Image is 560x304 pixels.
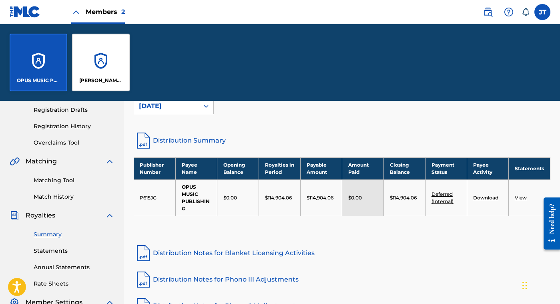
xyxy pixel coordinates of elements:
[217,157,259,179] th: Opening Balance
[10,157,20,166] img: Matching
[134,157,175,179] th: Publisher Number
[480,4,496,20] a: Public Search
[26,157,57,166] span: Matching
[175,179,217,216] td: OPUS MUSIC PUBLISHING
[520,266,560,304] iframe: Chat Widget
[34,176,114,185] a: Matching Tool
[467,157,508,179] th: Payee Activity
[134,179,175,216] td: P615JG
[10,34,67,91] a: AccountsOPUS MUSIC PUBLISHING
[501,4,517,20] div: Help
[515,195,527,201] a: View
[105,211,114,220] img: expand
[134,244,153,263] img: pdf
[34,263,114,272] a: Annual Statements
[79,77,123,84] p: TURNER SONG CORP
[522,8,530,16] div: Notifications
[223,194,237,201] p: $0.00
[134,131,153,150] img: distribution-summary-pdf
[538,191,560,256] iframe: Resource Center
[105,157,114,166] img: expand
[10,6,40,18] img: MLC Logo
[34,106,114,114] a: Registration Drafts
[34,280,114,288] a: Rate Sheets
[300,157,342,179] th: Payable Amount
[522,274,527,298] div: Drag
[534,4,550,20] div: User Menu
[432,191,454,204] a: Deferred (Internal)
[134,270,550,289] a: Distribution Notes for Phono III Adjustments
[134,244,550,263] a: Distribution Notes for Blanket Licensing Activities
[71,7,81,17] img: Close
[483,7,493,17] img: search
[342,157,383,179] th: Amount Paid
[34,193,114,201] a: Match History
[175,157,217,179] th: Payee Name
[348,194,362,201] p: $0.00
[34,122,114,131] a: Registration History
[139,101,194,111] div: [DATE]
[504,7,514,17] img: help
[265,194,292,201] p: $114,904.06
[425,157,467,179] th: Payment Status
[390,194,417,201] p: $114,904.06
[307,194,333,201] p: $114,904.06
[473,195,498,201] a: Download
[10,211,19,220] img: Royalties
[508,157,550,179] th: Statements
[26,211,55,220] span: Royalties
[121,8,125,16] span: 2
[259,157,300,179] th: Royalties in Period
[72,34,130,91] a: Accounts[PERSON_NAME] SONG CORP
[34,230,114,239] a: Summary
[383,157,425,179] th: Closing Balance
[34,247,114,255] a: Statements
[34,139,114,147] a: Overclaims Tool
[86,7,125,16] span: Members
[134,270,153,289] img: pdf
[134,131,550,150] a: Distribution Summary
[17,77,60,84] p: OPUS MUSIC PUBLISHING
